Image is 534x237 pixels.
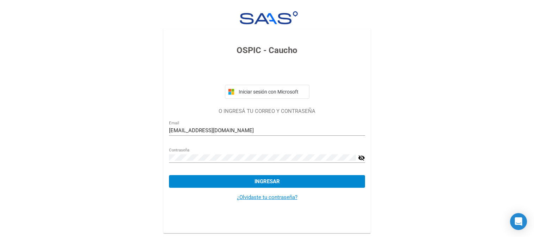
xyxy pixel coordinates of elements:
button: Iniciar sesión con Microsoft [225,85,309,99]
span: Ingresar [255,178,280,185]
span: Iniciar sesión con Microsoft [237,89,306,95]
div: Open Intercom Messenger [510,213,527,230]
a: ¿Olvidaste tu contraseña? [237,194,297,200]
button: Ingresar [169,175,365,188]
h3: OSPIC - Caucho [169,44,365,57]
iframe: Botón Iniciar sesión con Google [221,64,313,80]
mat-icon: visibility_off [358,154,365,162]
p: O INGRESÁ TU CORREO Y CONTRASEÑA [169,107,365,115]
